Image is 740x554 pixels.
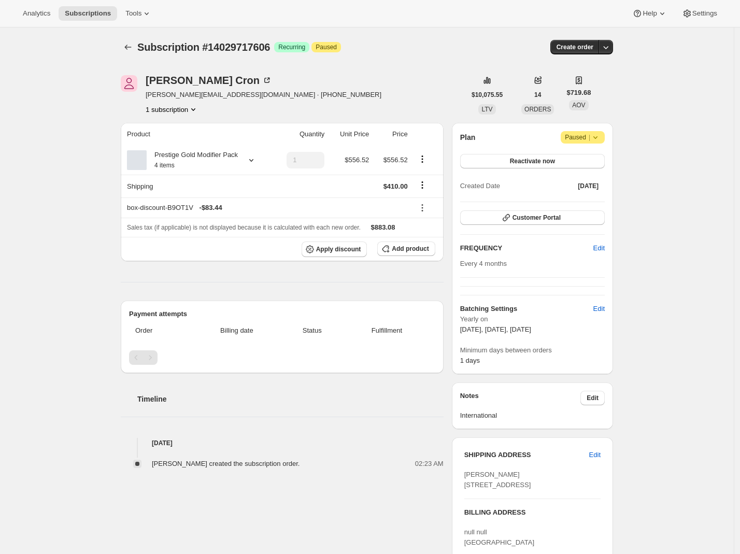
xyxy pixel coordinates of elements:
span: Fulfillment [345,325,429,336]
span: Yearly on [460,314,605,324]
th: Unit Price [328,123,372,146]
th: Price [372,123,410,146]
span: [DATE] [578,182,599,190]
span: ORDERS [524,106,551,113]
h4: [DATE] [121,438,444,448]
span: 14 [534,91,541,99]
span: Reactivate now [510,157,555,165]
span: [PERSON_NAME] [STREET_ADDRESS] [464,471,531,489]
span: Created Date [460,181,500,191]
span: $410.00 [383,182,408,190]
h3: BILLING ADDRESS [464,507,601,518]
button: Help [626,6,673,21]
span: [PERSON_NAME][EMAIL_ADDRESS][DOMAIN_NAME] · [PHONE_NUMBER] [146,90,381,100]
span: International [460,410,605,421]
span: [PERSON_NAME] created the subscription order. [152,460,300,467]
h2: Payment attempts [129,309,435,319]
button: [DATE] [572,179,605,193]
span: Recurring [278,43,305,51]
button: Edit [587,240,611,257]
span: Apply discount [316,245,361,253]
span: 02:23 AM [415,459,444,469]
span: Jonathan Cron [121,75,137,92]
span: LTV [481,106,492,113]
button: Shipping actions [414,179,431,191]
button: Tools [119,6,158,21]
button: $10,075.55 [465,88,509,102]
span: Sales tax (if applicable) is not displayed because it is calculated with each new order. [127,224,361,231]
span: Subscriptions [65,9,111,18]
th: Shipping [121,175,272,197]
span: Edit [589,450,601,460]
h6: Batching Settings [460,304,593,314]
button: Analytics [17,6,56,21]
button: Create order [550,40,600,54]
span: Edit [593,243,605,253]
span: AOV [572,102,585,109]
th: Quantity [272,123,328,146]
button: Subscriptions [59,6,117,21]
nav: Pagination [129,350,435,365]
h2: Plan [460,132,476,143]
span: [DATE], [DATE], [DATE] [460,325,531,333]
span: 1 days [460,357,480,364]
span: Status [286,325,338,336]
span: Create order [557,43,593,51]
span: Every 4 months [460,260,507,267]
h3: Notes [460,391,581,405]
small: 4 items [154,162,175,169]
span: - $83.44 [200,203,222,213]
span: null null [GEOGRAPHIC_DATA] [464,528,534,546]
button: Product actions [146,104,198,115]
span: Edit [587,394,599,402]
button: Customer Portal [460,210,605,225]
h2: FREQUENCY [460,243,593,253]
span: Settings [692,9,717,18]
button: Edit [580,391,605,405]
button: Add product [377,242,435,256]
span: Paused [565,132,601,143]
span: Add product [392,245,429,253]
span: Edit [593,304,605,314]
span: Tools [125,9,141,18]
span: $556.52 [383,156,408,164]
h3: SHIPPING ADDRESS [464,450,589,460]
span: Help [643,9,657,18]
span: Analytics [23,9,50,18]
span: Subscription #14029717606 [137,41,270,53]
span: Billing date [194,325,280,336]
div: [PERSON_NAME] Cron [146,75,272,86]
span: $719.68 [566,88,591,98]
span: | [589,133,590,141]
button: Settings [676,6,723,21]
div: Prestige Gold Modifier Pack [147,150,238,171]
button: Apply discount [302,242,367,257]
span: Customer Portal [513,214,561,222]
span: $556.52 [345,156,369,164]
button: Edit [587,301,611,317]
div: box-discount-B9OT1V [127,203,408,213]
h2: Timeline [137,394,444,404]
button: Subscriptions [121,40,135,54]
span: Paused [316,43,337,51]
button: Reactivate now [460,154,605,168]
span: $883.08 [371,223,395,231]
th: Order [129,319,191,342]
th: Product [121,123,272,146]
button: 14 [528,88,547,102]
span: Minimum days between orders [460,345,605,356]
button: Product actions [414,153,431,165]
span: $10,075.55 [472,91,503,99]
button: Edit [583,447,607,463]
